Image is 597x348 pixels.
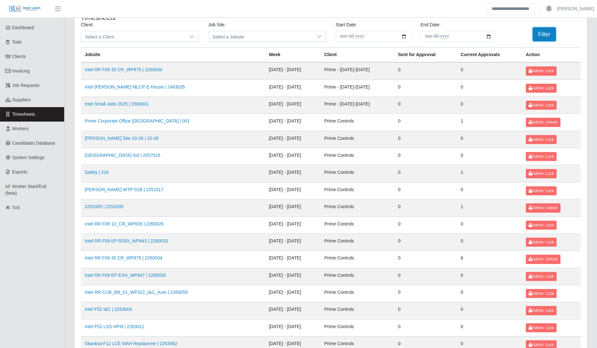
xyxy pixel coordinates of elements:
td: [DATE] - [DATE] [265,62,320,80]
a: Intel [PERSON_NAME] MLCP E-House | 2463035 [85,84,185,89]
span: Admin: Unlock [529,120,558,124]
span: Suppliers [12,97,31,102]
td: Prime Controls [320,302,394,319]
td: Prime - [DATE]-[DATE] [320,62,394,80]
button: Admin: Lock [526,66,557,75]
td: 6 [457,251,522,268]
td: [DATE] - [DATE] [265,302,320,319]
td: 0 [394,302,457,319]
td: [DATE] - [DATE] [265,268,320,285]
button: Admin: Lock [526,289,557,298]
a: [PERSON_NAME] Site 10-28 | 10-28 [85,136,158,141]
a: Intel RR F09 35 CR_WP875 | 2260034 [85,67,162,72]
span: Admin: Unlock [529,257,558,261]
a: Intel RR F09 EP EXH_WP847 | 2260035 [85,273,166,278]
td: 0 [394,182,457,199]
a: Safety | 224 [85,170,108,175]
td: 0 [394,80,457,97]
td: 0 [394,216,457,233]
span: Admin: Lock [529,343,554,347]
button: Admin: Unlock [526,255,560,264]
span: Admin: Lock [529,171,554,176]
td: Prime Controls [320,285,394,302]
a: Intel RR F09 12_CR_WP835 | 2260026 [85,221,164,226]
th: Sent for Approval [394,47,457,63]
td: Prime Controls [320,114,394,131]
td: Prime Controls [320,199,394,216]
span: Job Requests [12,83,40,88]
span: Admin: Lock [529,274,554,279]
button: Admin: Lock [526,169,557,178]
td: Prime - [DATE]-[DATE] [320,97,394,114]
a: [PERSON_NAME] [557,5,594,12]
th: Client [320,47,394,63]
a: Intel Small Jobs 2025 | 2563001 [85,101,149,106]
td: [DATE] - [DATE] [265,165,320,182]
img: SLM Logo [9,5,41,13]
td: 0 [394,251,457,268]
span: Admin: Lock [529,223,554,227]
td: [DATE] - [DATE] [265,114,320,131]
td: Prime Controls [320,251,394,268]
th: Action [522,47,581,63]
td: [DATE] - [DATE] [265,251,320,268]
td: 0 [394,148,457,165]
td: 1 [457,114,522,131]
a: Intel RR F09 EP RODI_WP843 | 2260033 [85,238,168,243]
button: Admin: Lock [526,306,557,315]
span: ToS [12,205,20,210]
td: Prime Controls [320,148,394,165]
td: [DATE] - [DATE] [265,233,320,250]
td: [DATE] - [DATE] [265,216,320,233]
td: 0 [394,131,457,148]
button: Admin: Unlock [526,118,560,127]
td: [DATE] - [DATE] [265,319,320,336]
td: 0 [457,285,522,302]
th: Current Approvals [457,47,522,63]
a: Intel RR F09 35 CR_WP875 | 2260034 [85,255,162,260]
a: Skanksa F12 LCE MAH Replaceme | 2263062 [85,341,177,346]
td: [DATE] - [DATE] [265,285,320,302]
span: Todo [12,39,22,45]
a: 2252005 | 2252005 [85,204,123,209]
span: Select a Client [81,31,185,42]
td: 0 [457,182,522,199]
td: 0 [394,285,457,302]
td: Prime Controls [320,131,394,148]
a: Prime Corporate Office [GEOGRAPHIC_DATA] | 001 [85,118,190,123]
span: Exports [12,169,27,174]
span: Admin: Lock [529,326,554,330]
span: Workers [12,126,29,131]
th: Jobsite [81,47,265,63]
td: 0 [394,165,457,182]
td: 0 [394,114,457,131]
button: Admin: Lock [526,101,557,110]
td: Prime Controls [320,165,394,182]
button: Admin: Lock [526,186,557,195]
th: Week [265,47,320,63]
span: Admin: Lock [529,69,554,73]
a: [GEOGRAPHIC_DATA] Sol | 2057015 [85,153,160,158]
span: Admin: Lock [529,137,554,142]
td: 0 [457,216,522,233]
td: Prime Controls [320,319,394,336]
td: [DATE] - [DATE] [265,182,320,199]
button: Admin: Lock [526,272,557,281]
td: Prime Controls [320,268,394,285]
button: Admin: Lock [526,323,557,332]
span: Admin: Unlock [529,206,558,210]
span: Clients [12,54,26,59]
span: Timesheets [12,112,35,117]
a: Intel F52 I&C | 2263004 [85,307,132,312]
span: Admin: Lock [529,291,554,296]
td: Prime Controls [320,216,394,233]
td: 0 [457,233,522,250]
td: [DATE] - [DATE] [265,97,320,114]
span: Select a Jobsite [209,31,313,42]
td: 0 [457,319,522,336]
button: Admin: Lock [526,238,557,247]
span: Admin: Lock [529,240,554,244]
td: [DATE] - [DATE] [265,199,320,216]
span: Dashboard [12,25,34,30]
td: 0 [394,268,457,285]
